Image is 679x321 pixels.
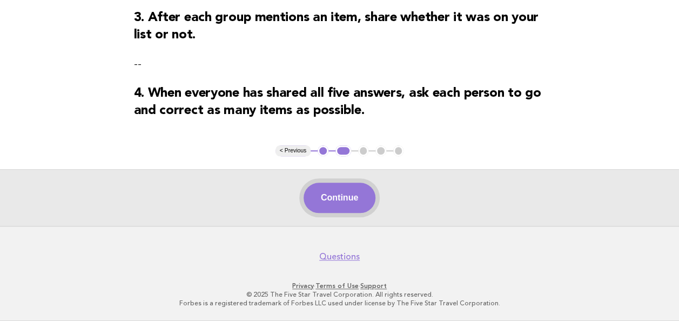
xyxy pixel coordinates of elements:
[275,145,311,156] button: < Previous
[134,57,546,72] p: --
[318,145,328,156] button: 1
[134,87,541,117] strong: 4. When everyone has shared all five answers, ask each person to go and correct as many items as ...
[292,282,314,290] a: Privacy
[304,183,375,213] button: Continue
[134,11,539,42] strong: 3. After each group mentions an item, share whether it was on your list or not.
[15,282,664,290] p: · ·
[15,290,664,299] p: © 2025 The Five Star Travel Corporation. All rights reserved.
[319,251,360,262] a: Questions
[360,282,387,290] a: Support
[315,282,359,290] a: Terms of Use
[15,299,664,307] p: Forbes is a registered trademark of Forbes LLC used under license by The Five Star Travel Corpora...
[335,145,351,156] button: 2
